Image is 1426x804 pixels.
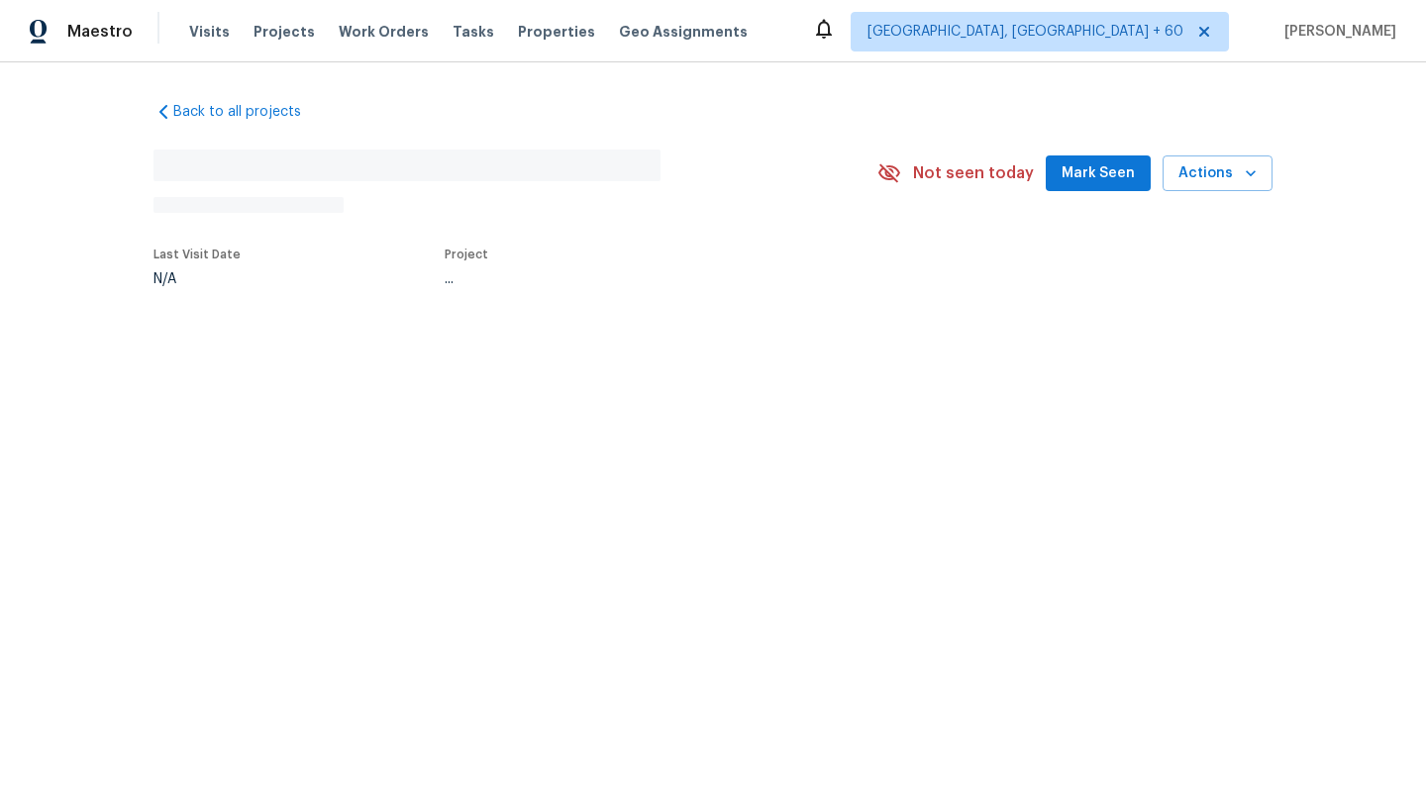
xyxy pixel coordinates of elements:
[445,272,825,286] div: ...
[1046,155,1151,192] button: Mark Seen
[1062,161,1135,186] span: Mark Seen
[153,102,344,122] a: Back to all projects
[189,22,230,42] span: Visits
[453,25,494,39] span: Tasks
[254,22,315,42] span: Projects
[153,272,241,286] div: N/A
[1276,22,1396,42] span: [PERSON_NAME]
[67,22,133,42] span: Maestro
[445,249,488,260] span: Project
[867,22,1183,42] span: [GEOGRAPHIC_DATA], [GEOGRAPHIC_DATA] + 60
[913,163,1034,183] span: Not seen today
[1163,155,1273,192] button: Actions
[619,22,748,42] span: Geo Assignments
[153,249,241,260] span: Last Visit Date
[339,22,429,42] span: Work Orders
[1178,161,1257,186] span: Actions
[518,22,595,42] span: Properties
